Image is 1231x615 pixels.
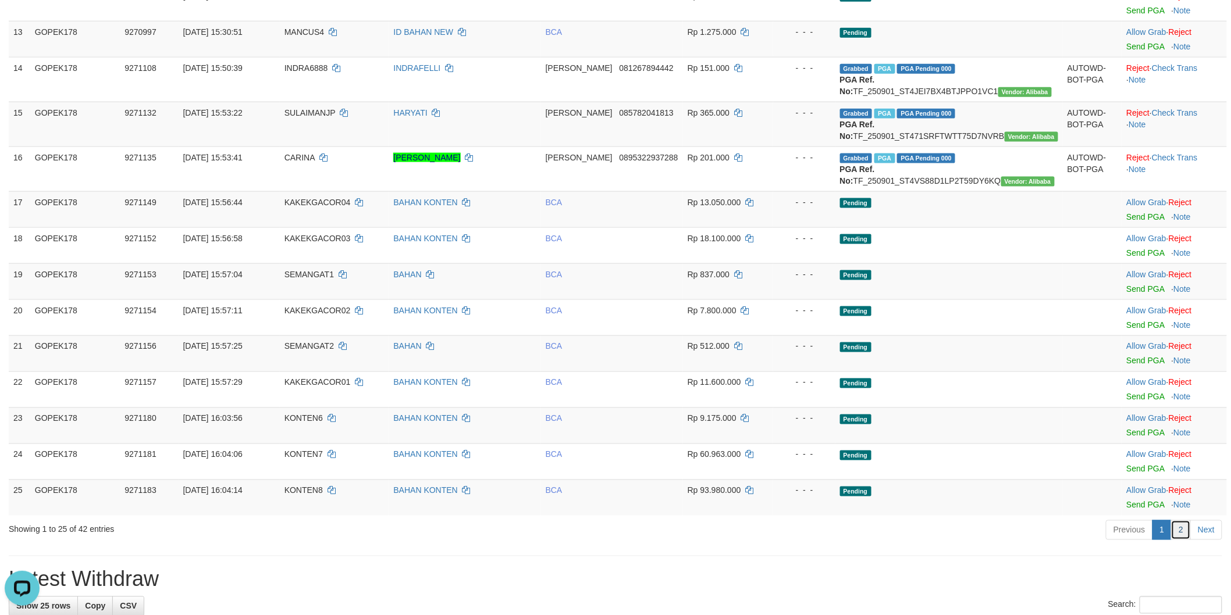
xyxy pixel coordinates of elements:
[393,27,453,37] a: ID BAHAN NEW
[1173,428,1191,438] a: Note
[1126,320,1164,330] a: Send PGA
[840,234,871,244] span: Pending
[835,57,1063,102] td: TF_250901_ST4JEI7BX4BTJPPO1VC1
[1126,392,1164,402] a: Send PGA
[1126,414,1168,423] span: ·
[620,153,678,162] span: Copy 0895322937288 to clipboard
[9,371,30,407] td: 22
[546,450,562,459] span: BCA
[30,444,120,480] td: GOPEK178
[1122,299,1227,335] td: ·
[30,102,120,146] td: GOPEK178
[1126,486,1168,495] span: ·
[1171,520,1191,540] a: 2
[183,486,243,495] span: [DATE] 16:04:14
[1126,153,1150,162] a: Reject
[840,28,871,38] span: Pending
[840,75,875,96] b: PGA Ref. No:
[1126,198,1168,207] span: ·
[5,5,40,40] button: Open LiveChat chat widget
[9,102,30,146] td: 15
[1129,75,1146,84] a: Note
[778,107,831,119] div: - - -
[9,57,30,102] td: 14
[546,414,562,423] span: BCA
[840,198,871,208] span: Pending
[284,486,323,495] span: KONTEN8
[1169,198,1192,207] a: Reject
[183,270,243,279] span: [DATE] 15:57:04
[688,486,741,495] span: Rp 93.980.000
[183,414,243,423] span: [DATE] 16:03:56
[840,120,875,141] b: PGA Ref. No:
[284,450,323,459] span: KONTEN7
[9,444,30,480] td: 24
[897,109,955,119] span: PGA Pending
[1063,102,1122,146] td: AUTOWD-BOT-PGA
[1169,270,1192,279] a: Reject
[1173,320,1191,330] a: Note
[85,602,105,611] span: Copy
[1126,6,1164,15] a: Send PGA
[1126,212,1164,221] a: Send PGA
[1173,284,1191,294] a: Note
[1122,335,1227,371] td: ·
[1126,378,1168,387] span: ·
[688,27,737,37] span: Rp 1.275.000
[688,234,741,243] span: Rp 18.100.000
[1129,165,1146,174] a: Note
[124,198,156,207] span: 9271149
[897,153,955,163] span: PGA Pending
[1126,63,1150,73] a: Reject
[1126,450,1166,459] a: Allow Grab
[1126,342,1168,351] span: ·
[546,63,613,73] span: [PERSON_NAME]
[1169,378,1192,387] a: Reject
[778,413,831,424] div: - - -
[183,153,243,162] span: [DATE] 15:53:41
[284,198,351,207] span: KAKEKGACOR04
[1173,212,1191,221] a: Note
[546,486,562,495] span: BCA
[284,306,351,315] span: KAKEKGACOR02
[688,306,737,315] span: Rp 7.800.000
[9,407,30,444] td: 23
[124,450,156,459] span: 9271181
[30,263,120,299] td: GOPEK178
[1173,6,1191,15] a: Note
[9,191,30,227] td: 17
[183,306,243,315] span: [DATE] 15:57:11
[840,270,871,280] span: Pending
[1122,371,1227,407] td: ·
[393,378,457,387] a: BAHAN KONTEN
[1126,464,1164,474] a: Send PGA
[1106,520,1152,540] a: Previous
[183,378,243,387] span: [DATE] 15:57:29
[1152,520,1172,540] a: 1
[183,450,243,459] span: [DATE] 16:04:06
[183,63,243,73] span: [DATE] 15:50:39
[124,414,156,423] span: 9271180
[874,153,895,163] span: Marked by baojagad
[30,146,120,191] td: GOPEK178
[688,342,730,351] span: Rp 512.000
[840,342,871,352] span: Pending
[546,234,562,243] span: BCA
[546,153,613,162] span: [PERSON_NAME]
[840,414,871,424] span: Pending
[1173,464,1191,474] a: Note
[688,414,737,423] span: Rp 9.175.000
[1122,21,1227,57] td: ·
[1126,198,1166,207] a: Allow Grab
[124,108,156,117] span: 9271132
[778,152,831,163] div: - - -
[546,108,613,117] span: [PERSON_NAME]
[1108,596,1222,614] label: Search:
[688,450,741,459] span: Rp 60.963.000
[393,342,421,351] a: BAHAN
[1169,450,1192,459] a: Reject
[546,270,562,279] span: BCA
[284,27,324,37] span: MANCUS4
[840,306,871,316] span: Pending
[1126,284,1164,294] a: Send PGA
